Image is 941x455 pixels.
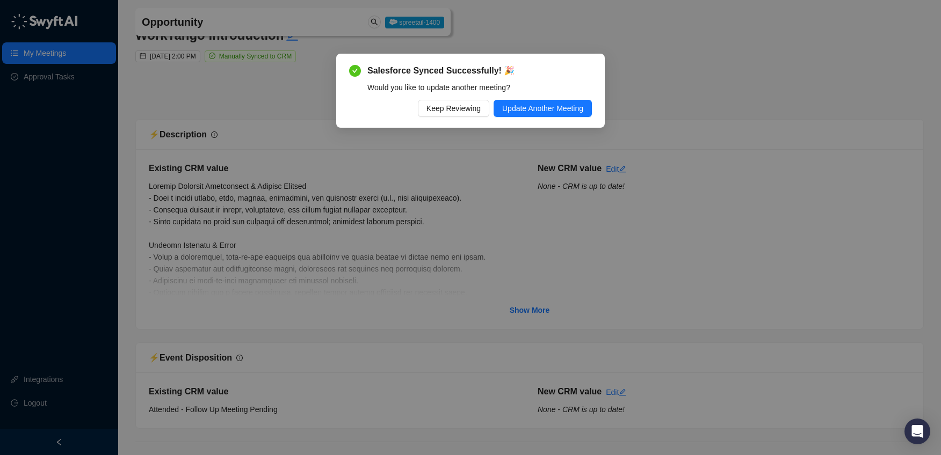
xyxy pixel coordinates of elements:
[494,100,592,117] button: Update Another Meeting
[904,419,930,444] div: Open Intercom Messenger
[426,102,481,114] span: Keep Reviewing
[367,82,592,93] div: Would you like to update another meeting?
[502,102,583,114] span: Update Another Meeting
[418,100,489,117] button: Keep Reviewing
[367,64,592,77] span: Salesforce Synced Successfully! 🎉
[349,65,361,77] span: check-circle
